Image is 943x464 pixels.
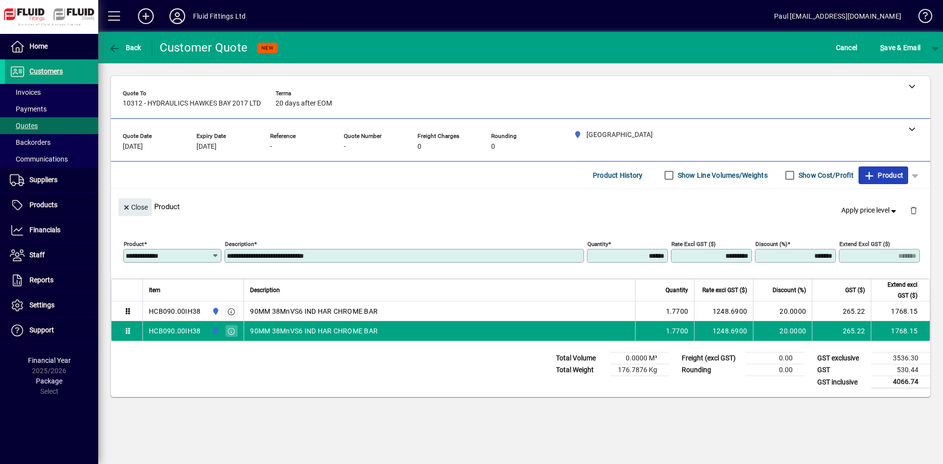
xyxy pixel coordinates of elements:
span: Customers [29,67,63,75]
span: AUCKLAND [209,306,221,317]
button: Cancel [833,39,860,56]
span: 90MM 38MnVS6 IND HAR CHROME BAR [250,326,378,336]
app-page-header-button: Close [116,202,154,211]
td: 530.44 [871,364,930,376]
span: AUCKLAND [209,326,221,336]
span: 90MM 38MnVS6 IND HAR CHROME BAR [250,306,378,316]
a: Payments [5,101,98,117]
td: 176.7876 Kg [610,364,669,376]
span: S [880,44,884,52]
span: - [344,143,346,151]
label: Show Line Volumes/Weights [676,170,768,180]
td: GST [812,364,871,376]
button: Apply price level [837,202,902,219]
td: Total Volume [551,353,610,364]
span: Quotes [10,122,38,130]
mat-label: Extend excl GST ($) [839,241,890,247]
mat-label: Description [225,241,254,247]
button: Delete [902,198,925,222]
span: Close [122,199,148,216]
span: 1.7700 [666,306,689,316]
div: 1248.6900 [700,306,747,316]
span: Rate excl GST ($) [702,285,747,296]
td: 0.00 [746,353,804,364]
span: GST ($) [845,285,865,296]
div: HCB090.00IH38 [149,306,200,316]
div: Fluid Fittings Ltd [193,8,246,24]
span: Cancel [836,40,858,55]
td: 20.0000 [753,321,812,341]
a: Staff [5,243,98,268]
span: NEW [261,45,274,51]
button: Close [118,198,152,216]
span: Invoices [10,88,41,96]
span: ave & Email [880,40,920,55]
a: Home [5,34,98,59]
a: Quotes [5,117,98,134]
a: Settings [5,293,98,318]
span: Financial Year [28,356,71,364]
td: 3536.30 [871,353,930,364]
a: Invoices [5,84,98,101]
span: Products [29,201,57,209]
button: Save & Email [875,39,925,56]
div: Customer Quote [160,40,248,55]
span: Communications [10,155,68,163]
mat-label: Product [124,241,144,247]
a: Support [5,318,98,343]
span: Quantity [666,285,688,296]
td: Total Weight [551,364,610,376]
button: Product [859,166,908,184]
span: Home [29,42,48,50]
td: GST inclusive [812,376,871,388]
span: 0 [417,143,421,151]
div: 1248.6900 [700,326,747,336]
span: Description [250,285,280,296]
a: Suppliers [5,168,98,192]
span: [DATE] [123,143,143,151]
span: [DATE] [196,143,217,151]
span: 1.7700 [666,326,689,336]
mat-label: Discount (%) [755,241,787,247]
label: Show Cost/Profit [797,170,854,180]
span: Package [36,377,62,385]
td: 265.22 [812,321,871,341]
span: Discount (%) [773,285,806,296]
span: 20 days after EOM [276,100,332,108]
a: Financials [5,218,98,243]
a: Reports [5,268,98,293]
button: Add [130,7,162,25]
span: Product History [593,167,643,183]
span: 10312 - HYDRAULICS HAWKES BAY 2017 LTD [123,100,261,108]
td: 20.0000 [753,301,812,321]
td: GST exclusive [812,353,871,364]
span: Extend excl GST ($) [877,279,917,301]
button: Profile [162,7,193,25]
a: Communications [5,151,98,167]
app-page-header-button: Back [98,39,152,56]
span: Backorders [10,138,51,146]
td: 265.22 [812,301,871,321]
span: - [270,143,272,151]
td: 4066.74 [871,376,930,388]
div: Product [111,189,930,224]
span: Suppliers [29,176,57,184]
a: Knowledge Base [911,2,931,34]
td: 1768.15 [871,301,930,321]
td: Rounding [677,364,746,376]
span: 0 [491,143,495,151]
span: Product [863,167,903,183]
span: Apply price level [841,205,898,216]
a: Backorders [5,134,98,151]
span: Staff [29,251,45,259]
div: Paul [EMAIL_ADDRESS][DOMAIN_NAME] [774,8,901,24]
td: 0.00 [746,364,804,376]
td: Freight (excl GST) [677,353,746,364]
button: Back [106,39,144,56]
div: HCB090.00IH38 [149,326,200,336]
span: Support [29,326,54,334]
a: Products [5,193,98,218]
app-page-header-button: Delete [902,206,925,215]
button: Product History [589,166,647,184]
span: Back [109,44,141,52]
